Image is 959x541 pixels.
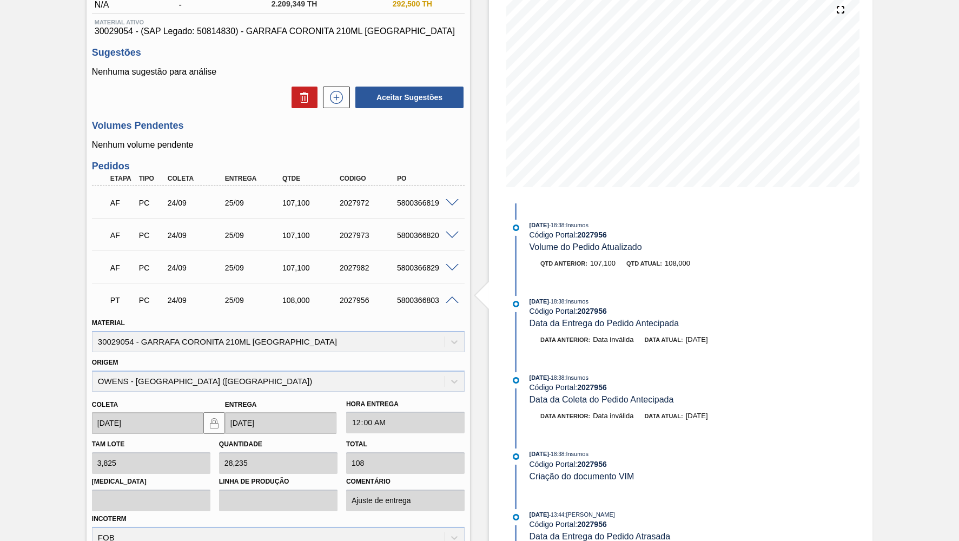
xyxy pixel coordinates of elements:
img: atual [513,377,519,384]
div: Código Portal: [530,383,786,392]
div: 24/09/2025 [165,199,229,207]
div: Coleta [165,175,229,182]
div: Aceitar Sugestões [350,85,465,109]
img: atual [513,453,519,460]
img: atual [513,225,519,231]
span: 108,000 [665,259,690,267]
img: atual [513,514,519,520]
h3: Sugestões [92,47,465,58]
div: 2027956 [337,296,401,305]
span: Data inválida [593,335,633,344]
h3: Volumes Pendentes [92,120,465,131]
div: 25/09/2025 [222,231,286,240]
div: Excluir Sugestões [286,87,318,108]
input: dd/mm/yyyy [225,412,336,434]
div: 108,000 [280,296,343,305]
label: Material [92,319,125,327]
span: Data inválida [593,412,633,420]
strong: 2027956 [577,307,607,315]
div: 2027982 [337,263,401,272]
div: 24/09/2025 [165,263,229,272]
label: Hora Entrega [346,397,465,412]
img: locked [208,417,221,430]
div: Aguardando Faturamento [108,191,137,215]
span: [DATE] [686,412,708,420]
label: Origem [92,359,118,366]
span: Qtd anterior: [540,260,587,267]
div: 107,100 [280,199,343,207]
span: [DATE] [530,222,549,228]
div: Código Portal: [530,520,786,529]
span: - 18:38 [549,222,564,228]
div: 24/09/2025 [165,296,229,305]
div: 2027973 [337,231,401,240]
p: PT [110,296,134,305]
span: Material ativo [95,19,462,25]
span: [DATE] [686,335,708,344]
div: 5800366820 [394,231,458,240]
span: [DATE] [530,451,549,457]
p: AF [110,231,134,240]
div: Pedido de Compra [136,231,166,240]
p: Nenhum volume pendente [92,140,465,150]
strong: 2027956 [577,460,607,469]
div: 24/09/2025 [165,231,229,240]
p: Nenhuma sugestão para análise [92,67,465,77]
strong: 2027956 [577,520,607,529]
div: Código Portal: [530,460,786,469]
div: 107,100 [280,263,343,272]
span: 30029054 - (SAP Legado: 50814830) - GARRAFA CORONITA 210ML [GEOGRAPHIC_DATA] [95,27,462,36]
span: Criação do documento VIM [530,472,634,481]
label: Tam lote [92,440,124,448]
span: Data atual: [644,337,683,343]
span: - 18:38 [549,299,564,305]
span: - 13:44 [549,512,564,518]
div: 2027972 [337,199,401,207]
div: Entrega [222,175,286,182]
div: 5800366803 [394,296,458,305]
div: 107,100 [280,231,343,240]
label: Linha de Produção [219,474,338,490]
div: PO [394,175,458,182]
p: AF [110,199,134,207]
label: Entrega [225,401,257,408]
div: Qtde [280,175,343,182]
div: Código Portal: [530,307,786,315]
label: Comentário [346,474,465,490]
span: [DATE] [530,374,549,381]
div: Pedido de Compra [136,296,166,305]
img: atual [513,301,519,307]
span: Data da Entrega do Pedido Atrasada [530,532,671,541]
div: Pedido de Compra [136,199,166,207]
span: Data da Entrega do Pedido Antecipada [530,319,679,328]
span: Data da Coleta do Pedido Antecipada [530,395,674,404]
label: Incoterm [92,515,127,523]
div: 5800366819 [394,199,458,207]
span: - 18:38 [549,375,564,381]
div: Pedido de Compra [136,263,166,272]
div: Pedido em Trânsito [108,288,137,312]
div: Aguardando Faturamento [108,223,137,247]
span: : Insumos [564,298,588,305]
span: : Insumos [564,451,588,457]
label: Coleta [92,401,118,408]
p: AF [110,263,134,272]
div: Nova sugestão [318,87,350,108]
div: Etapa [108,175,137,182]
span: Volume do Pedido Atualizado [530,242,642,252]
button: Aceitar Sugestões [355,87,464,108]
div: Código [337,175,401,182]
span: Data atual: [644,413,683,419]
span: Qtd atual: [626,260,662,267]
span: : [PERSON_NAME] [564,511,615,518]
div: 5800366829 [394,263,458,272]
span: [DATE] [530,298,549,305]
h3: Pedidos [92,161,465,172]
span: Data anterior: [540,337,590,343]
label: Total [346,440,367,448]
div: 25/09/2025 [222,296,286,305]
span: 107,100 [590,259,616,267]
div: 25/09/2025 [222,199,286,207]
div: Aguardando Faturamento [108,256,137,280]
span: [DATE] [530,511,549,518]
